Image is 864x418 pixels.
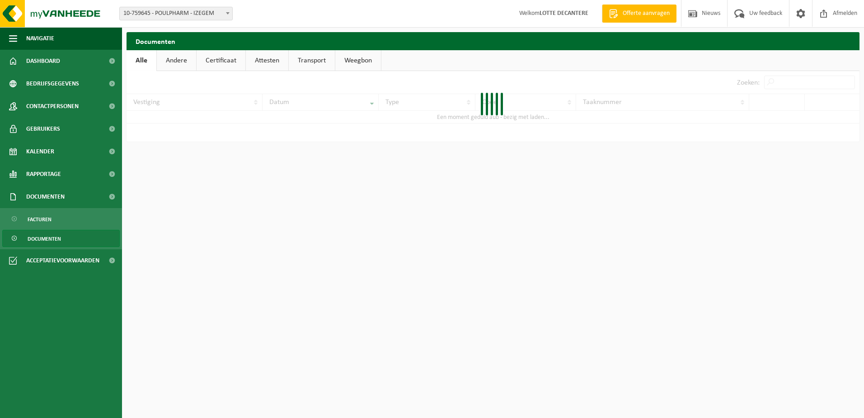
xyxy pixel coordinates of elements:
[2,210,120,228] a: Facturen
[127,32,859,50] h2: Documenten
[28,211,52,228] span: Facturen
[26,27,54,50] span: Navigatie
[26,140,54,163] span: Kalender
[540,10,588,17] strong: LOTTE DECANTERE
[26,163,61,185] span: Rapportage
[197,50,245,71] a: Certificaat
[26,95,79,118] span: Contactpersonen
[157,50,196,71] a: Andere
[28,230,61,247] span: Documenten
[246,50,288,71] a: Attesten
[26,50,60,72] span: Dashboard
[119,7,233,20] span: 10-759645 - POULPHARM - IZEGEM
[2,230,120,247] a: Documenten
[602,5,676,23] a: Offerte aanvragen
[26,185,65,208] span: Documenten
[26,118,60,140] span: Gebruikers
[289,50,335,71] a: Transport
[5,398,151,418] iframe: chat widget
[120,7,232,20] span: 10-759645 - POULPHARM - IZEGEM
[26,249,99,272] span: Acceptatievoorwaarden
[335,50,381,71] a: Weegbon
[26,72,79,95] span: Bedrijfsgegevens
[127,50,156,71] a: Alle
[620,9,672,18] span: Offerte aanvragen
